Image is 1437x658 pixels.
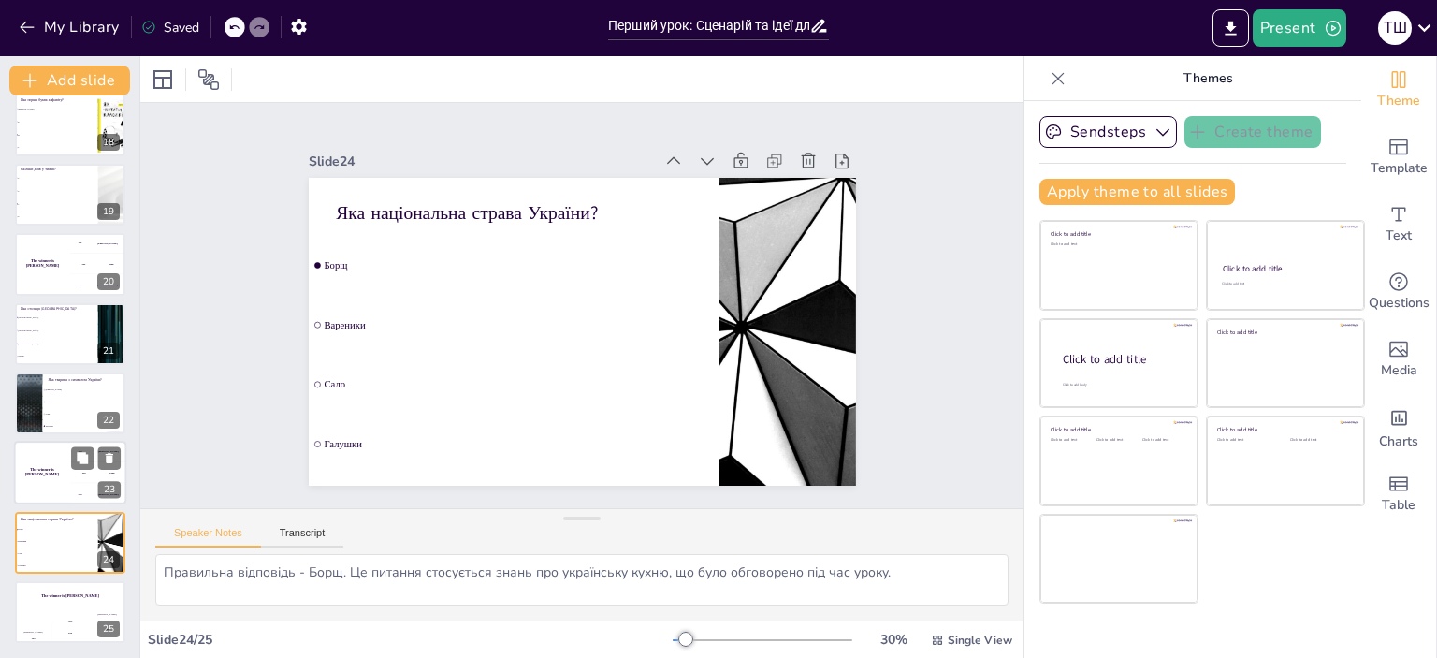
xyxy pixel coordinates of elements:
[15,233,125,295] div: 20
[1377,91,1420,111] span: Theme
[21,96,93,102] p: Яка перша буква алфавіту?
[1361,56,1436,124] div: Change the overall theme
[1212,9,1249,47] button: Export to PowerPoint
[1223,263,1347,274] div: Click to add title
[71,447,94,470] button: Duplicate Slide
[1290,438,1349,443] div: Click to add text
[97,203,120,220] div: 19
[97,134,120,151] div: 18
[18,133,96,135] span: В
[1051,438,1093,443] div: Click to add text
[1063,383,1181,387] div: Click to add body
[21,167,93,172] p: Скільки днів у тижні?
[18,108,96,110] span: [PERSON_NAME]
[1379,431,1418,452] span: Charts
[18,540,96,542] span: Вареники
[1361,461,1436,528] div: Add a table
[98,482,121,499] div: 23
[18,203,96,205] span: 7
[1361,393,1436,461] div: Add charts and graphs
[1386,226,1412,246] span: Text
[1096,438,1139,443] div: Click to add text
[1051,242,1184,247] div: Click to add text
[1378,11,1412,45] div: Т Ш
[70,442,126,462] div: 100
[109,263,113,266] div: Jaap
[18,190,96,192] span: 6
[18,177,96,179] span: 5
[97,273,120,290] div: 20
[97,621,120,637] div: 25
[1073,56,1343,101] p: Themes
[15,581,125,643] div: 25
[310,411,699,463] span: Галушки
[18,342,96,344] span: [GEOGRAPHIC_DATA]
[15,594,125,599] h4: The winner is [PERSON_NAME]
[1039,116,1177,148] button: Sendsteps
[316,351,705,403] span: Сало
[14,468,70,477] h4: The winner is [PERSON_NAME]
[97,343,120,359] div: 21
[871,631,916,649] div: 30 %
[1217,328,1351,335] div: Click to add title
[46,425,124,427] span: Ластівка
[1378,9,1412,47] button: Т Ш
[18,528,96,530] span: Борщ
[345,175,702,238] p: Яка національна страва України?
[18,146,96,148] span: Г
[89,613,125,616] div: [PERSON_NAME]
[21,516,93,521] p: Яка національна страва України?
[1361,124,1436,191] div: Add ready made slides
[89,616,125,643] div: 300
[18,564,96,566] span: Галушки
[18,329,96,330] span: [GEOGRAPHIC_DATA]
[948,633,1012,648] span: Single View
[155,527,261,548] button: Speaker Notes
[14,12,127,42] button: My Library
[18,355,96,357] span: Харків
[98,447,121,470] button: Delete Slide
[1361,326,1436,393] div: Add images, graphics, shapes or video
[15,630,51,633] div: [PERSON_NAME]
[18,120,96,122] span: Б
[1142,438,1184,443] div: Click to add text
[148,65,178,95] div: Layout
[1381,360,1417,381] span: Media
[141,19,199,37] div: Saved
[52,622,89,643] div: 200
[97,412,120,429] div: 22
[15,303,125,365] div: 21
[18,552,96,554] span: Сало
[9,66,130,95] button: Add slide
[70,462,126,483] div: 200
[1217,438,1276,443] div: Click to add text
[70,254,125,274] div: 200
[328,233,718,285] span: Борщ
[21,305,93,311] p: Яка столиця [GEOGRAPHIC_DATA]?
[1222,282,1346,286] div: Click to add text
[97,551,120,568] div: 24
[18,215,96,217] span: 8
[52,620,89,622] div: Jaap
[48,377,120,383] p: Яка тварина є символом України?
[1371,158,1428,179] span: Template
[46,401,124,402] span: Орел
[148,631,673,649] div: Slide 24 / 25
[1253,9,1346,47] button: Present
[608,12,809,39] input: Insert title
[15,259,70,269] h4: The winner is [PERSON_NAME]
[1063,352,1183,368] div: Click to add title
[70,233,125,254] div: 100
[197,68,220,91] span: Position
[15,512,125,574] div: 24
[70,484,126,504] div: 300
[1039,179,1235,205] button: Apply theme to all slides
[1361,258,1436,326] div: Get real-time input from your audience
[1051,230,1184,238] div: Click to add title
[109,472,114,475] div: Jaap
[261,527,344,548] button: Transcript
[155,554,1009,606] textarea: Правильна відповідь - Борщ. Це питання стосується знань про українську кухню, що було обговорено ...
[1217,426,1351,433] div: Click to add title
[323,292,712,344] span: Вареники
[1051,426,1184,433] div: Click to add title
